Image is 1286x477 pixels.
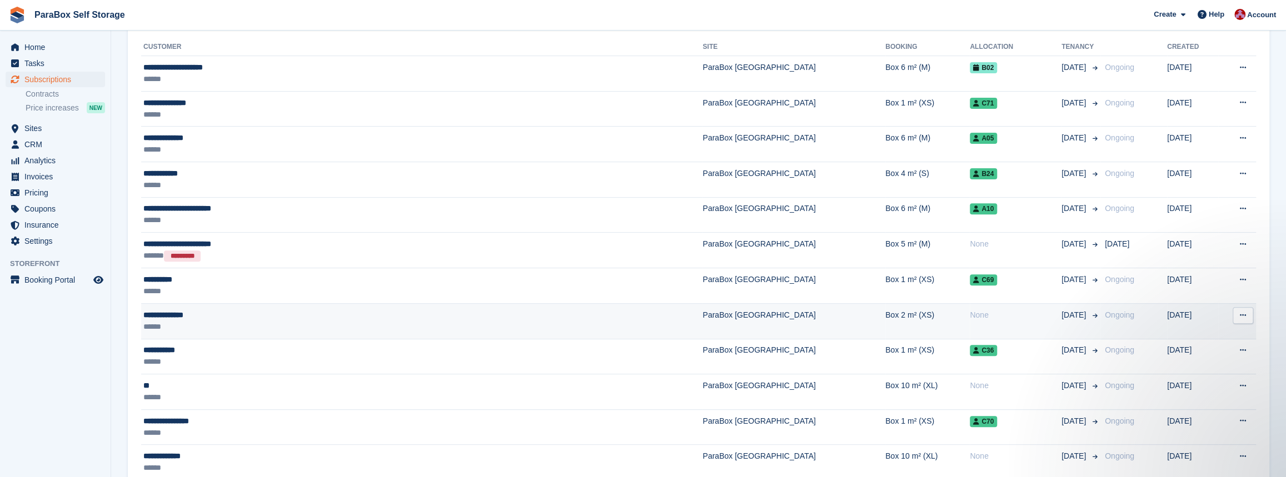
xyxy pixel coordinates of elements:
span: Ongoing [1105,416,1134,425]
span: Ongoing [1105,63,1134,72]
span: [DATE] [1061,97,1088,109]
span: Sites [24,120,91,136]
a: menu [6,153,105,168]
a: menu [6,233,105,249]
span: Insurance [24,217,91,233]
span: Ongoing [1105,133,1134,142]
span: [DATE] [1061,62,1088,73]
span: Ongoing [1105,275,1134,284]
span: Create [1154,9,1176,20]
td: [DATE] [1167,233,1218,268]
div: None [970,309,1061,321]
span: [DATE] [1061,238,1088,250]
th: Tenancy [1061,38,1100,56]
td: ParaBox [GEOGRAPHIC_DATA] [702,409,885,445]
div: None [970,238,1061,250]
td: Box 6 m² (M) [885,197,970,233]
td: ParaBox [GEOGRAPHIC_DATA] [702,91,885,127]
span: Ongoing [1105,381,1134,390]
span: Pricing [24,185,91,200]
th: Site [702,38,885,56]
span: [DATE] [1061,132,1088,144]
span: Settings [24,233,91,249]
a: menu [6,185,105,200]
a: Preview store [92,273,105,287]
span: A10 [970,203,997,214]
span: Subscriptions [24,72,91,87]
td: ParaBox [GEOGRAPHIC_DATA] [702,162,885,197]
span: [DATE] [1061,344,1088,356]
td: [DATE] [1167,339,1218,374]
td: Box 2 m² (XS) [885,304,970,339]
td: Box 6 m² (M) [885,56,970,92]
td: [DATE] [1167,409,1218,445]
div: None [970,450,1061,462]
td: [DATE] [1167,127,1218,162]
span: Booking Portal [24,272,91,288]
a: menu [6,137,105,152]
span: CRM [24,137,91,152]
td: Box 1 m² (XS) [885,91,970,127]
td: [DATE] [1167,56,1218,92]
td: Box 10 m² (XL) [885,374,970,410]
td: ParaBox [GEOGRAPHIC_DATA] [702,197,885,233]
span: Ongoing [1105,345,1134,354]
span: [DATE] [1061,380,1088,391]
span: Help [1209,9,1224,20]
th: Customer [141,38,702,56]
div: NEW [87,102,105,113]
td: Box 1 m² (XS) [885,268,970,304]
a: menu [6,217,105,233]
span: B02 [970,62,997,73]
td: ParaBox [GEOGRAPHIC_DATA] [702,233,885,268]
a: menu [6,272,105,288]
td: Box 6 m² (M) [885,127,970,162]
th: Allocation [970,38,1061,56]
span: C70 [970,416,997,427]
td: ParaBox [GEOGRAPHIC_DATA] [702,304,885,339]
a: menu [6,72,105,87]
a: menu [6,56,105,71]
td: ParaBox [GEOGRAPHIC_DATA] [702,339,885,374]
th: Booking [885,38,970,56]
span: Storefront [10,258,111,269]
td: ParaBox [GEOGRAPHIC_DATA] [702,268,885,304]
span: [DATE] [1061,274,1088,285]
span: Ongoing [1105,169,1134,178]
span: Price increases [26,103,79,113]
td: [DATE] [1167,268,1218,304]
span: Coupons [24,201,91,217]
span: Ongoing [1105,204,1134,213]
td: ParaBox [GEOGRAPHIC_DATA] [702,56,885,92]
img: stora-icon-8386f47178a22dfd0bd8f6a31ec36ba5ce8667c1dd55bd0f319d3a0aa187defe.svg [9,7,26,23]
span: B24 [970,168,997,179]
td: ParaBox [GEOGRAPHIC_DATA] [702,127,885,162]
span: [DATE] [1061,415,1088,427]
td: [DATE] [1167,304,1218,339]
span: Analytics [24,153,91,168]
a: menu [6,169,105,184]
td: [DATE] [1167,374,1218,410]
td: Box 4 m² (S) [885,162,970,197]
span: Ongoing [1105,310,1134,319]
img: Yan Grandjean [1234,9,1245,20]
span: [DATE] [1061,309,1088,321]
div: None [970,380,1061,391]
td: [DATE] [1167,197,1218,233]
span: Invoices [24,169,91,184]
span: Account [1247,9,1276,21]
span: C71 [970,98,997,109]
a: menu [6,39,105,55]
td: Box 1 m² (XS) [885,409,970,445]
a: Contracts [26,89,105,99]
span: [DATE] [1061,168,1088,179]
span: C69 [970,274,997,285]
span: [DATE] [1105,239,1129,248]
span: [DATE] [1061,203,1088,214]
span: C36 [970,345,997,356]
a: menu [6,201,105,217]
td: ParaBox [GEOGRAPHIC_DATA] [702,374,885,410]
span: Ongoing [1105,98,1134,107]
td: Box 1 m² (XS) [885,339,970,374]
span: [DATE] [1061,450,1088,462]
